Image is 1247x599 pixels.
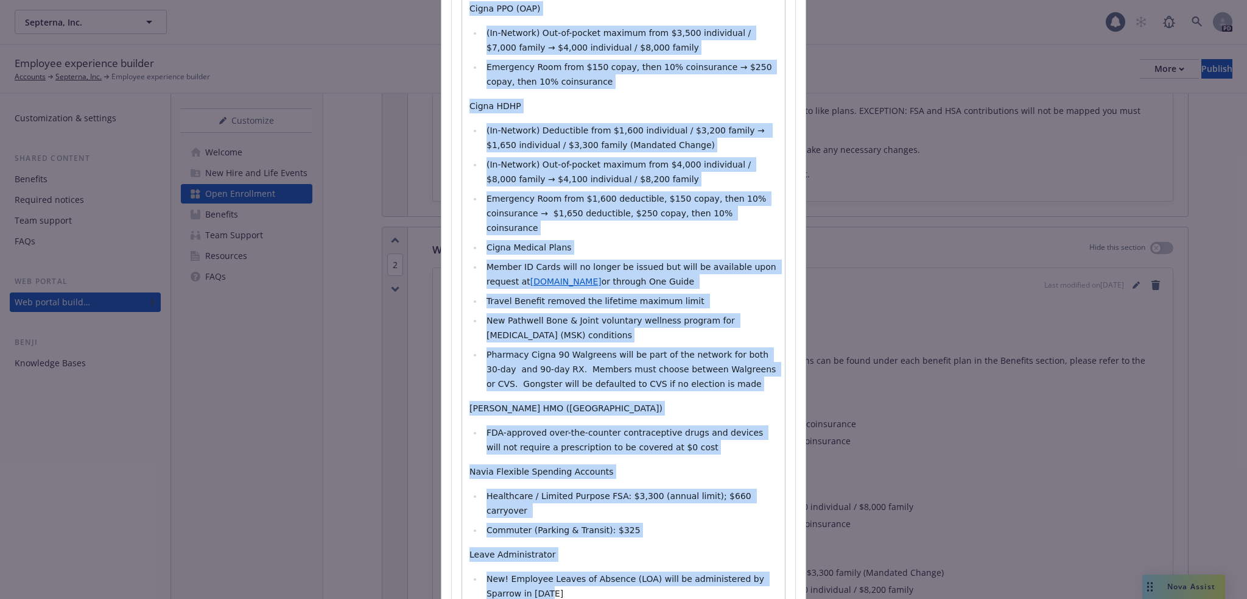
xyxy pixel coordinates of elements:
span: (In-Network) Deductible from $1,600 individual / $3,200 family → $1,650 individual / $3,300 famil... [487,126,770,150]
span: Emergency Room from $150 copay, then 10% coinsurance → $250 copay, then 10% coinsurance [487,62,775,87]
span: Navia Flexible Spending Accounts [469,467,614,477]
span: New! Employee Leaves of Absence (LOA) will be administered by Sparrow in [DATE] [487,574,767,598]
span: FDA-approved over-the-counter contraceptive drugs and devices will not require a prescription to ... [487,428,766,452]
span: Commuter (Parking & Transit): $325 [487,525,641,535]
span: Travel Benefit removed the lifetime maximum limit ​ [487,296,707,306]
span: Emergency Room from $1,600 deductible, $150 copay, then 10% coinsurance​ → $1,650 deductible, $25... [487,194,769,233]
span: Leave Administrator [469,550,556,559]
span: Cigna PPO (OAP) [469,4,541,13]
span: Member ID Cards will no longer be issued but will be available upon request at [487,262,779,286]
span: (In-Network) Out-of-pocket maximum from $3,500 individual / $7,000 family​ → $4,000 individual / ... [487,28,754,52]
span: [PERSON_NAME] HMO ([GEOGRAPHIC_DATA])​ [469,403,662,413]
span: Healthcare / Limited Purpose FSA: $3,300 (annual limit); $660 carryover ​ [487,491,754,516]
span: Cigna Medical Plans [487,243,572,252]
span: or through One Guide ​ [602,277,697,286]
span: (In-Network) Out-of-pocket maximum from $4,000 individual / $8,000 family​ → $4,100 individual / ... [487,160,754,184]
span: Cigna HDHP​ [469,101,521,111]
span: Pharmacy Cigna 90 Walgreens will be part of the network for both 30-day and 90-day RX. Members mu... [487,350,779,389]
span: New Pathwell Bone & Joint voluntary wellness program for [MEDICAL_DATA] (MSK) conditions​ [487,316,737,340]
a: [DOMAIN_NAME] [530,277,602,286]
